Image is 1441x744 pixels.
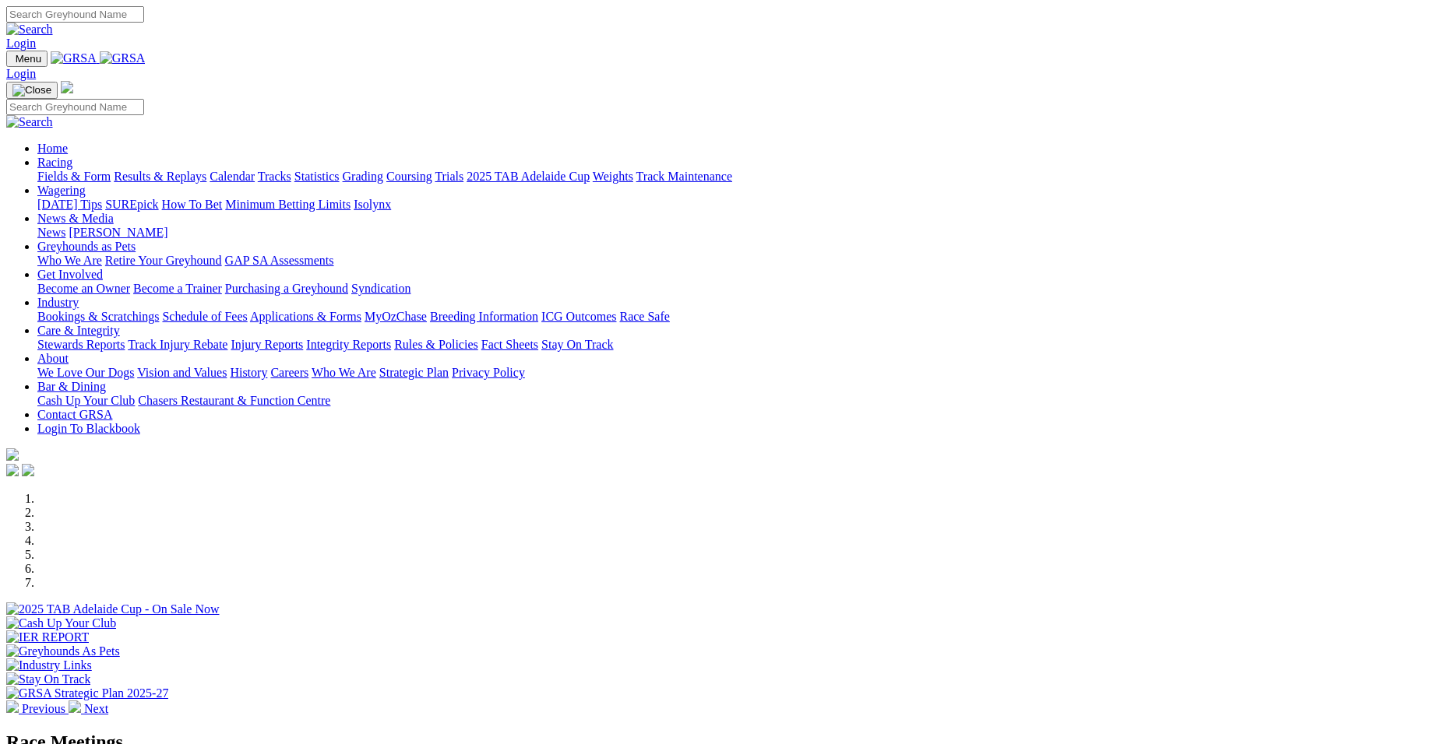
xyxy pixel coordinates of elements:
[37,338,125,351] a: Stewards Reports
[467,170,590,183] a: 2025 TAB Adelaide Cup
[6,602,220,616] img: 2025 TAB Adelaide Cup - On Sale Now
[100,51,146,65] img: GRSA
[6,115,53,129] img: Search
[306,338,391,351] a: Integrity Reports
[541,338,613,351] a: Stay On Track
[6,448,19,461] img: logo-grsa-white.png
[225,198,351,211] a: Minimum Betting Limits
[541,310,616,323] a: ICG Outcomes
[37,296,79,309] a: Industry
[386,170,432,183] a: Coursing
[225,254,334,267] a: GAP SA Assessments
[37,198,102,211] a: [DATE] Tips
[128,338,227,351] a: Track Injury Rebate
[84,702,108,715] span: Next
[6,464,19,476] img: facebook.svg
[351,282,410,295] a: Syndication
[69,226,167,239] a: [PERSON_NAME]
[343,170,383,183] a: Grading
[312,366,376,379] a: Who We Are
[250,310,361,323] a: Applications & Forms
[37,184,86,197] a: Wagering
[6,51,48,67] button: Toggle navigation
[51,51,97,65] img: GRSA
[6,686,168,700] img: GRSA Strategic Plan 2025-27
[37,394,135,407] a: Cash Up Your Club
[162,198,223,211] a: How To Bet
[114,170,206,183] a: Results & Replays
[12,84,51,97] img: Close
[133,282,222,295] a: Become a Trainer
[365,310,427,323] a: MyOzChase
[270,366,308,379] a: Careers
[452,366,525,379] a: Privacy Policy
[37,282,1435,296] div: Get Involved
[37,310,1435,324] div: Industry
[6,616,116,630] img: Cash Up Your Club
[37,422,140,435] a: Login To Blackbook
[6,99,144,115] input: Search
[6,6,144,23] input: Search
[230,366,267,379] a: History
[61,81,73,93] img: logo-grsa-white.png
[37,156,72,169] a: Racing
[593,170,633,183] a: Weights
[636,170,732,183] a: Track Maintenance
[6,658,92,672] img: Industry Links
[354,198,391,211] a: Isolynx
[225,282,348,295] a: Purchasing a Greyhound
[210,170,255,183] a: Calendar
[430,310,538,323] a: Breeding Information
[37,282,130,295] a: Become an Owner
[6,82,58,99] button: Toggle navigation
[37,240,136,253] a: Greyhounds as Pets
[16,53,41,65] span: Menu
[37,338,1435,352] div: Care & Integrity
[394,338,478,351] a: Rules & Policies
[258,170,291,183] a: Tracks
[481,338,538,351] a: Fact Sheets
[6,702,69,715] a: Previous
[37,394,1435,408] div: Bar & Dining
[37,212,114,225] a: News & Media
[37,226,1435,240] div: News & Media
[379,366,449,379] a: Strategic Plan
[6,67,36,80] a: Login
[6,672,90,686] img: Stay On Track
[162,310,247,323] a: Schedule of Fees
[37,170,111,183] a: Fields & Form
[105,198,158,211] a: SUREpick
[37,254,1435,268] div: Greyhounds as Pets
[37,254,102,267] a: Who We Are
[6,700,19,713] img: chevron-left-pager-white.svg
[37,268,103,281] a: Get Involved
[137,366,227,379] a: Vision and Values
[6,37,36,50] a: Login
[294,170,340,183] a: Statistics
[138,394,330,407] a: Chasers Restaurant & Function Centre
[37,198,1435,212] div: Wagering
[22,464,34,476] img: twitter.svg
[37,352,69,365] a: About
[619,310,669,323] a: Race Safe
[6,644,120,658] img: Greyhounds As Pets
[37,324,120,337] a: Care & Integrity
[37,142,68,155] a: Home
[37,366,1435,380] div: About
[69,702,108,715] a: Next
[37,226,65,239] a: News
[6,23,53,37] img: Search
[37,408,112,421] a: Contact GRSA
[69,700,81,713] img: chevron-right-pager-white.svg
[231,338,303,351] a: Injury Reports
[22,702,65,715] span: Previous
[6,630,89,644] img: IER REPORT
[37,310,159,323] a: Bookings & Scratchings
[37,366,134,379] a: We Love Our Dogs
[37,170,1435,184] div: Racing
[105,254,222,267] a: Retire Your Greyhound
[37,380,106,393] a: Bar & Dining
[435,170,463,183] a: Trials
